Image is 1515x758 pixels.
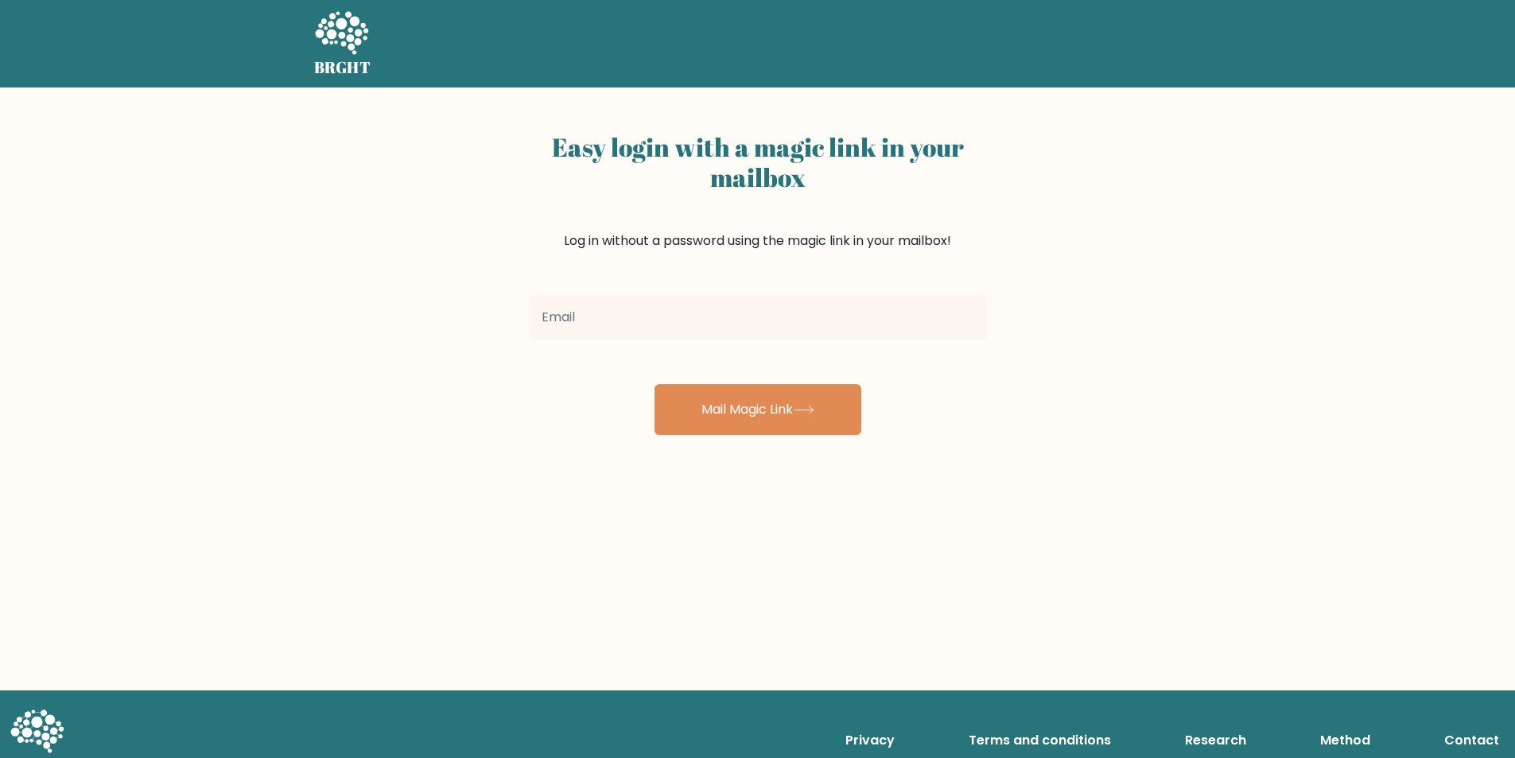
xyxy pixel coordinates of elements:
[529,132,987,193] h2: Easy login with a magic link in your mailbox
[314,6,371,81] a: BRGHT
[962,725,1117,756] a: Terms and conditions
[839,725,901,756] a: Privacy
[529,126,987,289] div: Log in without a password using the magic link in your mailbox!
[314,58,371,77] h5: BRGHT
[1179,725,1253,756] a: Research
[1314,725,1377,756] a: Method
[529,295,987,340] input: Email
[1438,725,1505,756] a: Contact
[655,384,861,435] button: Mail Magic Link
